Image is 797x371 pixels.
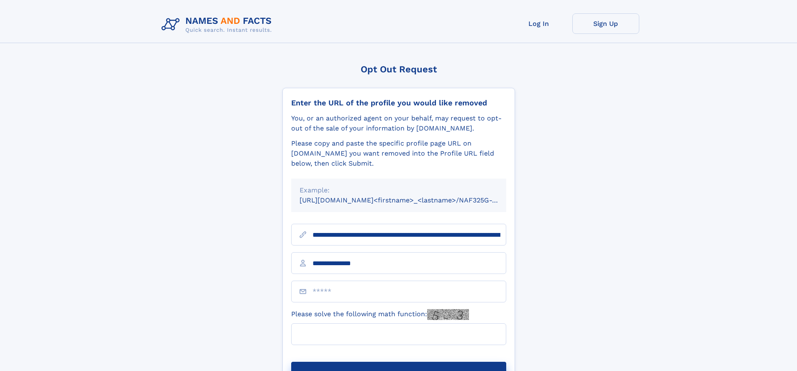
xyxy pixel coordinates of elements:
label: Please solve the following math function: [291,309,469,320]
div: Enter the URL of the profile you would like removed [291,98,506,107]
div: You, or an authorized agent on your behalf, may request to opt-out of the sale of your informatio... [291,113,506,133]
div: Opt Out Request [282,64,515,74]
div: Please copy and paste the specific profile page URL on [DOMAIN_NAME] you want removed into the Pr... [291,138,506,169]
div: Example: [300,185,498,195]
a: Log In [505,13,572,34]
small: [URL][DOMAIN_NAME]<firstname>_<lastname>/NAF325G-xxxxxxxx [300,196,522,204]
img: Logo Names and Facts [158,13,279,36]
a: Sign Up [572,13,639,34]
